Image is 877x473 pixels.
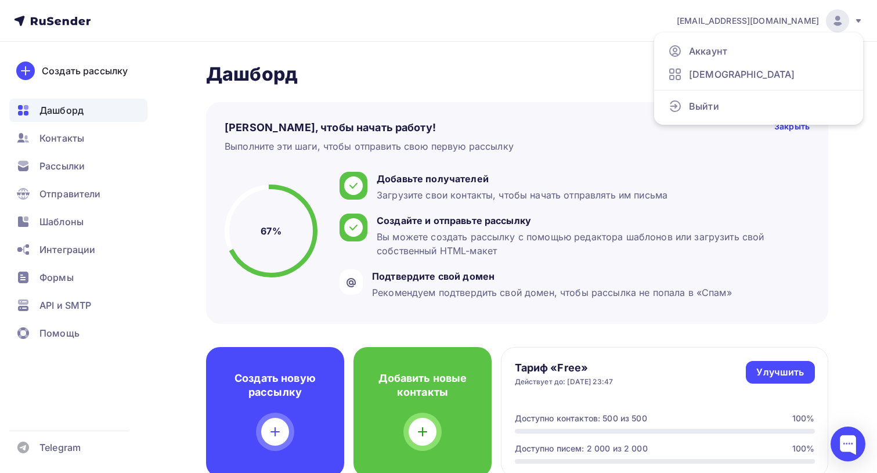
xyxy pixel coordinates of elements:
a: Контакты [9,127,147,150]
h4: [PERSON_NAME], чтобы начать работу! [225,121,436,135]
a: Отправители [9,182,147,205]
h4: Тариф «Free» [515,361,613,375]
span: Выйти [689,99,719,113]
a: [EMAIL_ADDRESS][DOMAIN_NAME] [677,9,863,33]
div: 100% [792,443,815,454]
span: Дашборд [39,103,84,117]
div: Создайте и отправьте рассылку [377,214,804,228]
span: [EMAIL_ADDRESS][DOMAIN_NAME] [677,15,819,27]
span: [DEMOGRAPHIC_DATA] [689,67,795,81]
div: Подтвердите свой домен [372,269,732,283]
span: Аккаунт [689,44,727,58]
a: Рассылки [9,154,147,178]
ul: [EMAIL_ADDRESS][DOMAIN_NAME] [654,33,863,125]
div: Рекомендуем подтвердить свой домен, чтобы рассылка не попала в «Спам» [372,286,732,299]
span: Рассылки [39,159,85,173]
span: Шаблоны [39,215,84,229]
div: Действует до: [DATE] 23:47 [515,377,613,387]
span: API и SMTP [39,298,91,312]
a: Дашборд [9,99,147,122]
h4: Добавить новые контакты [372,371,473,399]
h2: Дашборд [206,63,828,86]
span: Формы [39,270,74,284]
div: Закрыть [774,121,810,135]
div: Выполните эти шаги, чтобы отправить свою первую рассылку [225,139,514,153]
span: Telegram [39,440,81,454]
span: Помощь [39,326,80,340]
span: Контакты [39,131,84,145]
div: Добавьте получателей [377,172,667,186]
h4: Создать новую рассылку [225,371,326,399]
div: Создать рассылку [42,64,128,78]
a: Формы [9,266,147,289]
div: Доступно контактов: 500 из 500 [515,413,647,424]
span: Отправители [39,187,101,201]
span: Интеграции [39,243,95,257]
div: Улучшить [756,366,804,379]
div: 100% [792,413,815,424]
h5: 67% [261,224,281,238]
div: Вы можете создать рассылку с помощью редактора шаблонов или загрузить свой собственный HTML-макет [377,230,804,258]
div: Доступно писем: 2 000 из 2 000 [515,443,648,454]
div: Загрузите свои контакты, чтобы начать отправлять им письма [377,188,667,202]
a: Шаблоны [9,210,147,233]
